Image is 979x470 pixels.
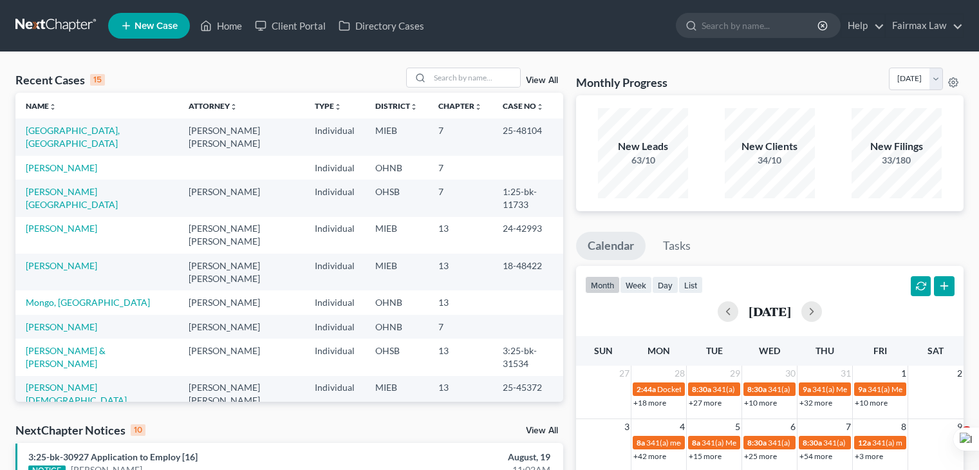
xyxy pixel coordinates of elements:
h3: Monthly Progress [576,75,667,90]
span: 8a [637,438,645,447]
span: 9 [956,419,964,435]
a: [PERSON_NAME] [26,321,97,332]
a: [PERSON_NAME] [26,162,97,173]
div: 34/10 [725,154,815,167]
td: Individual [304,118,365,155]
a: +54 more [799,451,832,461]
td: 24-42993 [492,217,563,254]
button: month [585,276,620,294]
a: +27 more [689,398,722,408]
td: Individual [304,290,365,314]
span: Wed [759,345,780,356]
div: New Leads [598,139,688,154]
td: [PERSON_NAME] [178,339,305,375]
a: Typeunfold_more [315,101,342,111]
span: 4 [678,419,686,435]
a: Help [841,14,884,37]
td: 1:25-bk-11733 [492,180,563,216]
td: MIEB [365,376,428,413]
td: 18-48422 [492,254,563,290]
a: [PERSON_NAME][GEOGRAPHIC_DATA] [26,186,118,210]
td: Individual [304,254,365,290]
td: Individual [304,156,365,180]
span: 31 [839,366,852,381]
span: 8:30a [747,384,767,394]
a: +15 more [689,451,722,461]
span: Sun [594,345,613,356]
div: 10 [131,424,145,436]
span: 2:44a [637,384,656,394]
td: OHSB [365,180,428,216]
td: OHNB [365,315,428,339]
a: Fairmax Law [886,14,963,37]
td: [PERSON_NAME] [PERSON_NAME] [178,254,305,290]
span: 341(a) Meeting of Creditors for [PERSON_NAME] [702,438,868,447]
i: unfold_more [334,103,342,111]
a: [GEOGRAPHIC_DATA], [GEOGRAPHIC_DATA] [26,125,120,149]
span: Tue [706,345,723,356]
td: 7 [428,180,492,216]
div: August, 19 [385,451,550,464]
a: Districtunfold_more [375,101,418,111]
a: +25 more [744,451,777,461]
span: 5 [734,419,741,435]
span: 341(a) meeting for [PERSON_NAME] [646,438,770,447]
a: View All [526,426,558,435]
td: MIEB [365,118,428,155]
a: [PERSON_NAME] [26,223,97,234]
td: OHSB [365,339,428,375]
td: [PERSON_NAME] [PERSON_NAME] [178,118,305,155]
button: day [652,276,678,294]
a: Client Portal [248,14,332,37]
td: 7 [428,156,492,180]
a: [PERSON_NAME][DEMOGRAPHIC_DATA] [26,382,127,406]
td: OHNB [365,156,428,180]
a: Directory Cases [332,14,431,37]
span: 341(a) Meeting of Creditors for [PERSON_NAME] [812,384,979,394]
span: 28 [673,366,686,381]
i: unfold_more [49,103,57,111]
span: 6 [789,419,797,435]
span: New Case [135,21,178,31]
a: +10 more [855,398,888,408]
a: View All [526,76,558,85]
span: Mon [648,345,670,356]
span: Sat [928,345,944,356]
button: list [678,276,703,294]
span: 341(a) Meeting for [PERSON_NAME] [713,384,837,394]
span: 8 [900,419,908,435]
i: unfold_more [230,103,238,111]
td: [PERSON_NAME] [178,315,305,339]
span: 9a [803,384,811,394]
h2: [DATE] [749,305,791,318]
div: 63/10 [598,154,688,167]
a: +32 more [799,398,832,408]
a: 3:25-bk-30927 Application to Employ [16] [28,451,198,462]
div: Recent Cases [15,72,105,88]
td: 13 [428,290,492,314]
iframe: Intercom live chat [935,426,966,457]
td: Individual [304,376,365,413]
button: week [620,276,652,294]
span: 1 [900,366,908,381]
span: Fri [873,345,887,356]
a: Chapterunfold_more [438,101,482,111]
a: +10 more [744,398,777,408]
div: 15 [90,74,105,86]
td: MIEB [365,254,428,290]
div: New Filings [852,139,942,154]
td: 7 [428,315,492,339]
a: [PERSON_NAME] [26,260,97,271]
a: +42 more [633,451,666,461]
span: 341(a) Meeting for [PERSON_NAME] [768,438,893,447]
span: 8:30a [803,438,822,447]
span: Thu [816,345,834,356]
span: 3 [962,426,972,437]
td: OHNB [365,290,428,314]
td: 13 [428,217,492,254]
span: 2 [956,366,964,381]
div: NextChapter Notices [15,422,145,438]
td: [PERSON_NAME] [PERSON_NAME] [178,376,305,413]
span: 9a [858,384,866,394]
input: Search by name... [702,14,819,37]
